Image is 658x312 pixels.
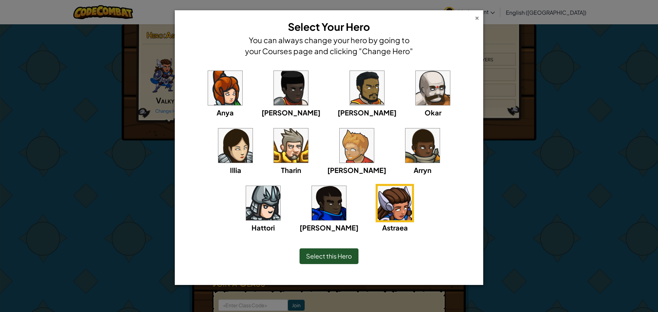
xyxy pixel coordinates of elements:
span: Hattori [252,223,275,232]
h3: Select Your Hero [243,19,415,35]
span: Astraea [382,223,408,232]
h4: You can always change your hero by going to your Courses page and clicking "Change Hero" [243,35,415,57]
span: [PERSON_NAME] [300,223,358,232]
span: [PERSON_NAME] [327,166,386,174]
img: portrait.png [405,128,440,163]
span: [PERSON_NAME] [261,108,320,117]
img: portrait.png [378,186,412,220]
img: portrait.png [208,71,242,105]
span: [PERSON_NAME] [338,108,397,117]
span: Arryn [414,166,431,174]
span: Illia [230,166,241,174]
img: portrait.png [274,71,308,105]
img: portrait.png [350,71,384,105]
img: portrait.png [246,186,280,220]
img: portrait.png [312,186,346,220]
span: Anya [217,108,234,117]
span: Tharin [281,166,301,174]
img: portrait.png [340,128,374,163]
img: portrait.png [416,71,450,105]
span: Select this Hero [306,252,352,260]
img: portrait.png [218,128,253,163]
span: Okar [425,108,441,117]
img: portrait.png [274,128,308,163]
div: × [475,13,479,21]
